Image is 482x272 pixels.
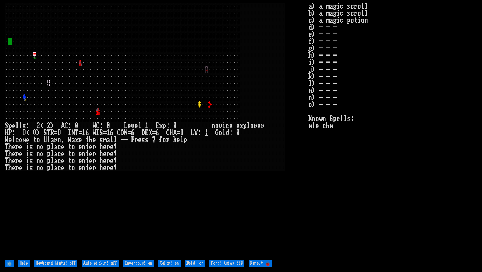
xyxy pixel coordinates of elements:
[68,136,72,143] div: M
[5,157,8,164] div: T
[19,136,22,143] div: o
[103,136,107,143] div: m
[5,164,8,171] div: T
[54,136,57,143] div: r
[222,122,226,129] div: i
[61,143,65,150] div: e
[15,150,19,157] div: r
[93,129,96,136] div: W
[19,150,22,157] div: e
[43,136,47,143] div: U
[47,122,50,129] div: 2
[93,164,96,171] div: r
[93,150,96,157] div: r
[26,122,29,129] div: :
[57,136,61,143] div: n
[86,150,89,157] div: t
[152,136,156,143] div: ?
[103,143,107,150] div: e
[222,129,226,136] div: l
[47,150,50,157] div: p
[254,122,257,129] div: r
[93,122,96,129] div: W
[19,164,22,171] div: e
[54,164,57,171] div: a
[8,150,12,157] div: h
[68,122,72,129] div: :
[163,122,166,129] div: p
[75,129,79,136] div: T
[15,143,19,150] div: r
[26,150,29,157] div: i
[107,150,110,157] div: r
[100,157,103,164] div: h
[36,122,40,129] div: 2
[100,122,103,129] div: :
[166,136,170,143] div: r
[36,136,40,143] div: o
[121,129,124,136] div: O
[86,129,89,136] div: 6
[247,122,250,129] div: l
[96,122,100,129] div: C
[50,157,54,164] div: l
[61,122,65,129] div: A
[145,122,149,129] div: 1
[57,129,61,136] div: 8
[229,122,233,129] div: e
[29,164,33,171] div: s
[47,129,50,136] div: T
[114,157,117,164] div: !
[18,260,30,267] input: Help
[12,143,15,150] div: e
[26,164,29,171] div: i
[75,136,79,143] div: x
[57,150,61,157] div: c
[19,122,22,129] div: l
[145,129,149,136] div: E
[34,260,77,267] input: Keyboard hints: off
[138,122,142,129] div: l
[72,129,75,136] div: N
[36,157,40,164] div: n
[12,164,15,171] div: e
[15,164,19,171] div: r
[47,157,50,164] div: p
[142,136,145,143] div: s
[8,143,12,150] div: h
[110,136,114,143] div: l
[173,122,177,129] div: 0
[22,122,26,129] div: s
[114,164,117,171] div: !
[19,157,22,164] div: e
[43,129,47,136] div: S
[40,164,43,171] div: o
[243,122,247,129] div: p
[89,143,93,150] div: e
[8,164,12,171] div: h
[185,260,205,267] input: Bold: on
[89,164,93,171] div: e
[121,136,124,143] div: -
[86,157,89,164] div: t
[79,143,82,150] div: e
[72,164,75,171] div: o
[36,143,40,150] div: n
[128,129,131,136] div: =
[159,136,163,143] div: f
[226,129,229,136] div: d
[57,164,61,171] div: c
[257,122,261,129] div: e
[135,136,138,143] div: r
[159,122,163,129] div: x
[114,143,117,150] div: !
[107,143,110,150] div: r
[79,157,82,164] div: e
[131,136,135,143] div: P
[8,129,12,136] div: P
[15,122,19,129] div: l
[124,129,128,136] div: N
[79,129,82,136] div: =
[93,136,96,143] div: e
[40,150,43,157] div: o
